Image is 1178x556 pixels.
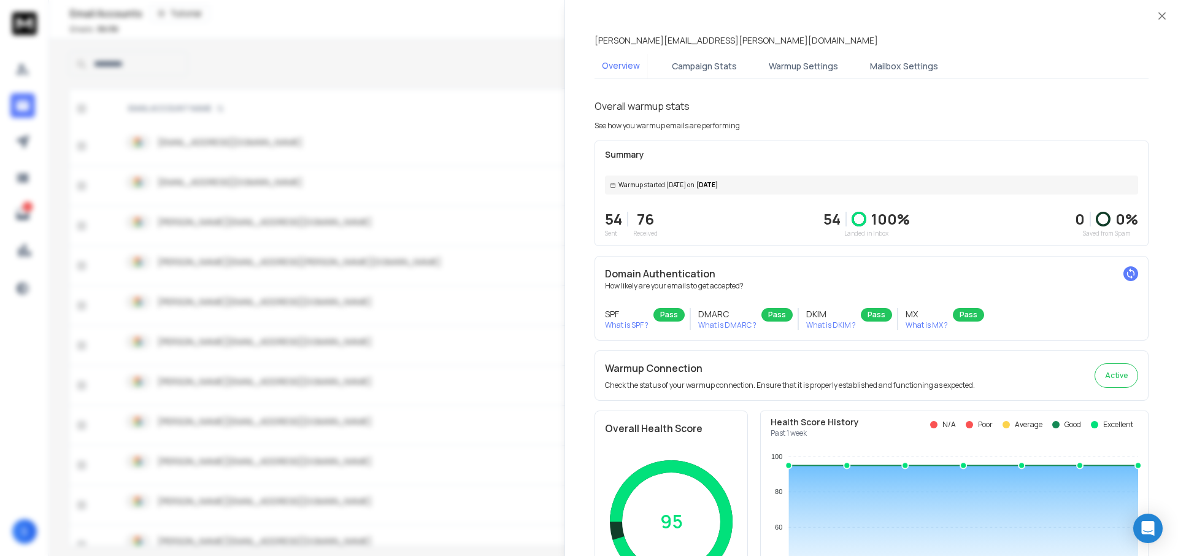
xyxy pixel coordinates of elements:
[633,209,658,229] p: 76
[698,308,756,320] h3: DMARC
[871,209,910,229] p: 100 %
[953,308,984,322] div: Pass
[595,34,878,47] p: [PERSON_NAME][EMAIL_ADDRESS][PERSON_NAME][DOMAIN_NAME]
[633,229,658,238] p: Received
[775,523,782,531] tspan: 60
[806,308,856,320] h3: DKIM
[1103,420,1133,430] p: Excellent
[605,266,1138,281] h2: Domain Authentication
[605,380,975,390] p: Check the status of your warmup connection. Ensure that it is properly established and functionin...
[806,320,856,330] p: What is DKIM ?
[605,281,1138,291] p: How likely are your emails to get accepted?
[605,320,649,330] p: What is SPF ?
[605,421,737,436] h2: Overall Health Score
[618,180,694,190] span: Warmup started [DATE] on
[1115,209,1138,229] p: 0 %
[761,308,793,322] div: Pass
[761,53,845,80] button: Warmup Settings
[771,428,859,438] p: Past 1 week
[664,53,744,80] button: Campaign Stats
[1133,514,1163,543] div: Open Intercom Messenger
[605,361,975,376] h2: Warmup Connection
[1064,420,1081,430] p: Good
[595,121,740,131] p: See how you warmup emails are performing
[605,209,622,229] p: 54
[698,320,756,330] p: What is DMARC ?
[653,308,685,322] div: Pass
[942,420,956,430] p: N/A
[771,453,782,460] tspan: 100
[660,511,683,533] p: 95
[863,53,945,80] button: Mailbox Settings
[605,229,622,238] p: Sent
[906,308,948,320] h3: MX
[861,308,892,322] div: Pass
[775,488,782,495] tspan: 80
[605,308,649,320] h3: SPF
[605,176,1138,195] div: [DATE]
[605,149,1138,161] p: Summary
[823,209,841,229] p: 54
[1095,363,1138,388] button: Active
[595,52,647,80] button: Overview
[978,420,993,430] p: Poor
[906,320,948,330] p: What is MX ?
[595,99,690,114] h1: Overall warmup stats
[823,229,910,238] p: Landed in Inbox
[1075,229,1138,238] p: Saved from Spam
[1075,209,1085,229] strong: 0
[1015,420,1042,430] p: Average
[771,416,859,428] p: Health Score History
